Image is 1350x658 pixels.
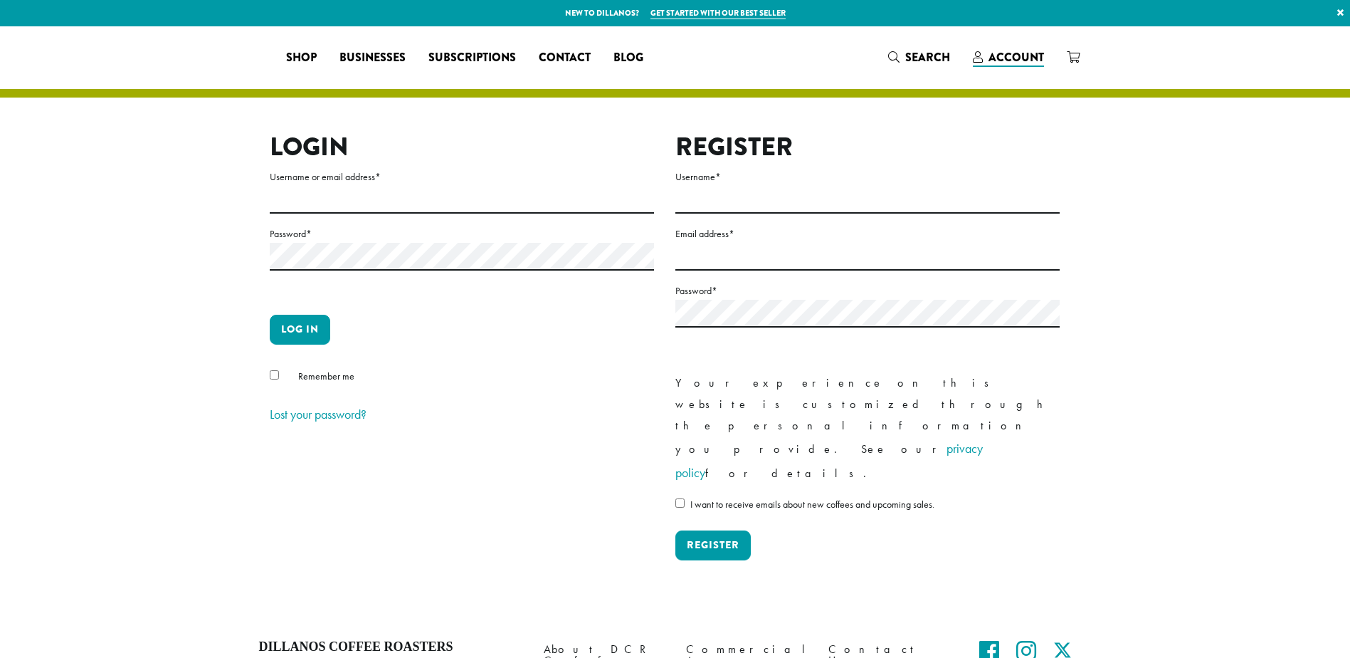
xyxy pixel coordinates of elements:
[675,168,1060,186] label: Username
[650,7,786,19] a: Get started with our best seller
[675,282,1060,300] label: Password
[675,440,983,481] a: privacy policy
[905,49,950,66] span: Search
[286,49,317,67] span: Shop
[339,49,406,67] span: Businesses
[428,49,516,67] span: Subscriptions
[298,370,354,382] span: Remember me
[259,639,522,655] h4: Dillanos Coffee Roasters
[270,406,366,422] a: Lost your password?
[270,315,330,345] button: Log in
[675,531,751,560] button: Register
[675,372,1060,485] p: Your experience on this website is customized through the personal information you provide. See o...
[675,225,1060,243] label: Email address
[877,46,961,69] a: Search
[270,132,654,162] h2: Login
[275,46,328,69] a: Shop
[988,49,1044,66] span: Account
[675,498,685,508] input: I want to receive emails about new coffees and upcoming sales.
[690,498,934,511] span: I want to receive emails about new coffees and upcoming sales.
[539,49,591,67] span: Contact
[270,225,654,243] label: Password
[675,132,1060,162] h2: Register
[613,49,643,67] span: Blog
[270,168,654,186] label: Username or email address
